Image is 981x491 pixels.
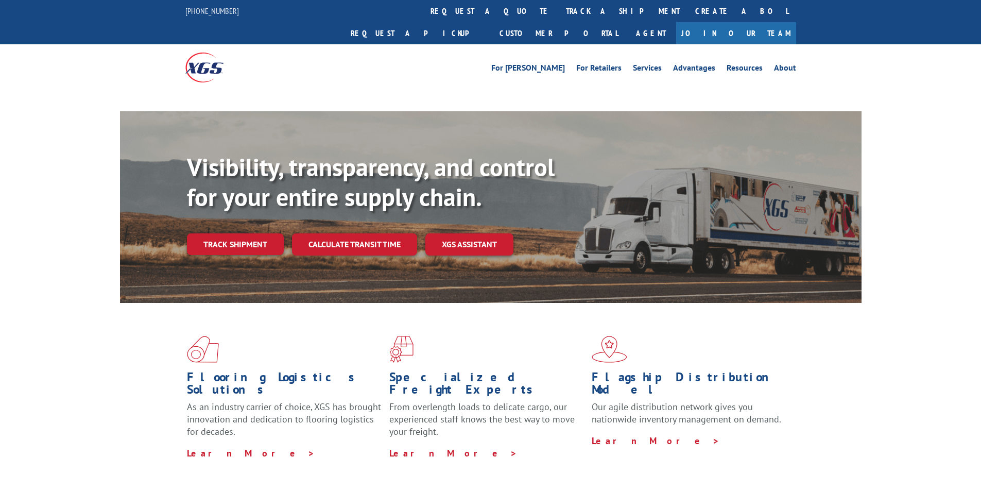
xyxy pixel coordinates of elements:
a: Learn More > [187,447,315,459]
b: Visibility, transparency, and control for your entire supply chain. [187,151,555,213]
a: Learn More > [389,447,518,459]
a: About [774,64,796,75]
a: Learn More > [592,435,720,447]
a: Resources [727,64,763,75]
a: Join Our Team [676,22,796,44]
a: Customer Portal [492,22,626,44]
img: xgs-icon-total-supply-chain-intelligence-red [187,336,219,363]
h1: Flooring Logistics Solutions [187,371,382,401]
a: For Retailers [576,64,622,75]
p: From overlength loads to delicate cargo, our experienced staff knows the best way to move your fr... [389,401,584,447]
a: Agent [626,22,676,44]
h1: Flagship Distribution Model [592,371,786,401]
img: xgs-icon-focused-on-flooring-red [389,336,414,363]
a: Services [633,64,662,75]
span: Our agile distribution network gives you nationwide inventory management on demand. [592,401,781,425]
h1: Specialized Freight Experts [389,371,584,401]
img: xgs-icon-flagship-distribution-model-red [592,336,627,363]
a: Advantages [673,64,715,75]
a: Calculate transit time [292,233,417,256]
span: As an industry carrier of choice, XGS has brought innovation and dedication to flooring logistics... [187,401,381,437]
a: Track shipment [187,233,284,255]
a: [PHONE_NUMBER] [185,6,239,16]
a: For [PERSON_NAME] [491,64,565,75]
a: Request a pickup [343,22,492,44]
a: XGS ASSISTANT [425,233,513,256]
